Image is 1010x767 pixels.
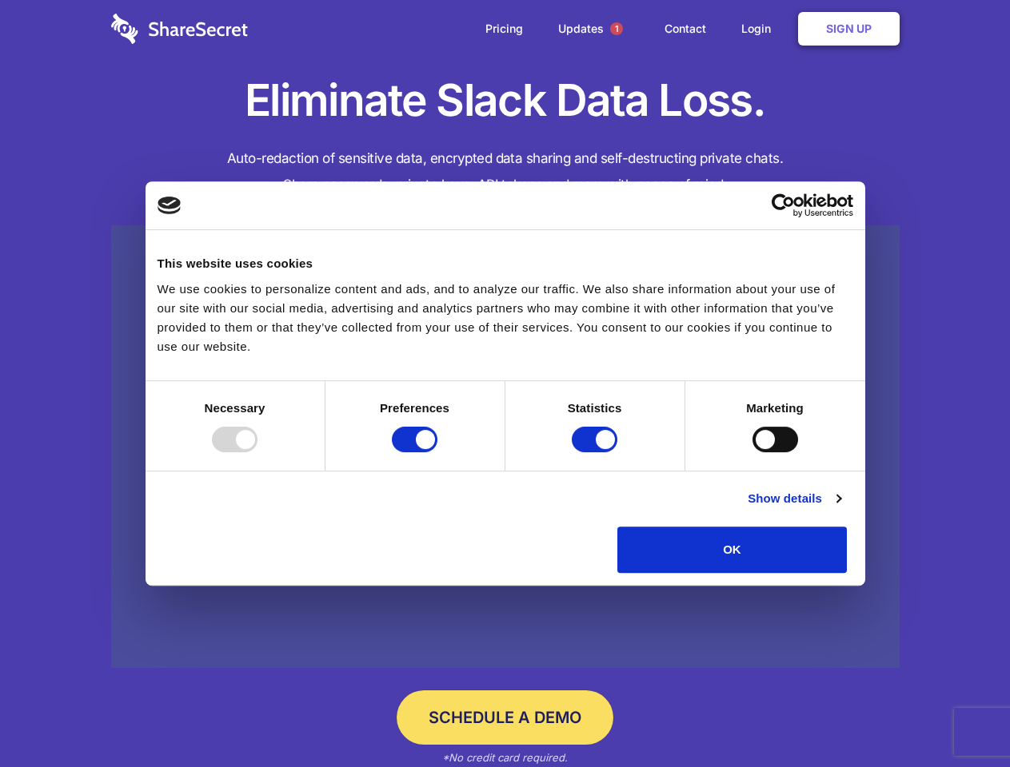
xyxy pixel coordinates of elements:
img: logo-wordmark-white-trans-d4663122ce5f474addd5e946df7df03e33cb6a1c49d2221995e7729f52c070b2.svg [111,14,248,44]
div: We use cookies to personalize content and ads, and to analyze our traffic. We also share informat... [158,280,853,356]
strong: Statistics [568,401,622,415]
h4: Auto-redaction of sensitive data, encrypted data sharing and self-destructing private chats. Shar... [111,145,900,198]
div: This website uses cookies [158,254,853,273]
img: logo [158,197,182,214]
span: 1 [610,22,623,35]
strong: Preferences [380,401,449,415]
strong: Marketing [746,401,804,415]
a: Usercentrics Cookiebot - opens in a new window [713,193,853,217]
button: OK [617,527,847,573]
a: Sign Up [798,12,900,46]
a: Pricing [469,4,539,54]
em: *No credit card required. [442,751,568,764]
h1: Eliminate Slack Data Loss. [111,72,900,129]
a: Schedule a Demo [397,690,613,745]
a: Show details [748,489,840,508]
a: Contact [649,4,722,54]
a: Login [725,4,795,54]
strong: Necessary [205,401,265,415]
a: Wistia video thumbnail [111,225,900,669]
